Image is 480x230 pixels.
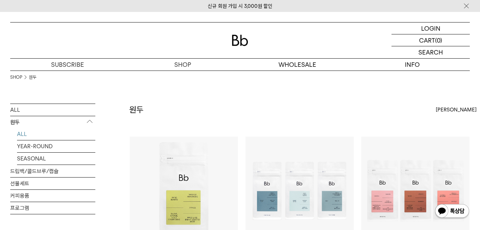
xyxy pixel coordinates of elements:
a: 원두 [29,74,36,81]
p: LOGIN [421,22,441,34]
a: CART (0) [391,34,470,46]
a: SUBSCRIBE [10,59,125,71]
a: YEAR-ROUND [17,140,95,152]
p: INFO [355,59,470,71]
h2: 원두 [129,104,144,116]
img: 카카오톡 채널 1:1 채팅 버튼 [434,203,470,220]
p: WHOLESALE [240,59,355,71]
p: 원두 [10,116,95,128]
a: LOGIN [391,22,470,34]
a: ALL [17,128,95,140]
a: SEASONAL [17,153,95,165]
a: 드립백/콜드브루/캡슐 [10,165,95,177]
span: [PERSON_NAME] [436,106,477,114]
p: (0) [435,34,442,46]
a: ALL [10,104,95,116]
p: CART [419,34,435,46]
a: 커피용품 [10,190,95,202]
a: 신규 회원 가입 시 3,000원 할인 [208,3,272,9]
p: SEARCH [418,46,443,58]
img: 로고 [232,35,248,46]
a: 프로그램 [10,202,95,214]
a: SHOP [125,59,240,71]
a: 선물세트 [10,178,95,189]
a: SHOP [10,74,22,81]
